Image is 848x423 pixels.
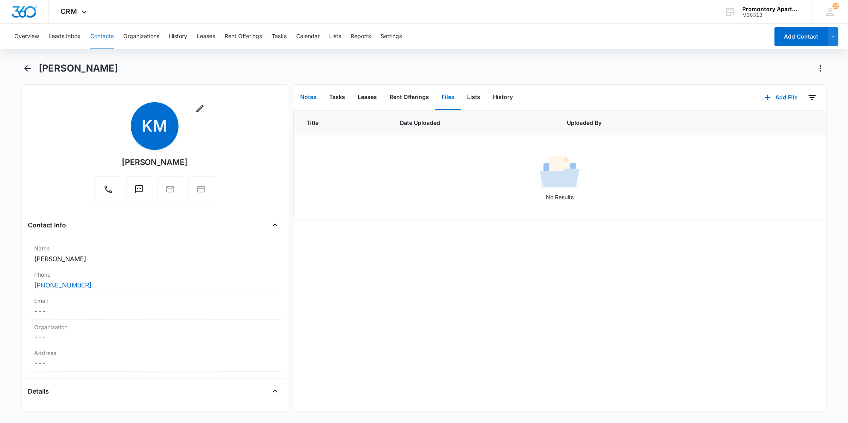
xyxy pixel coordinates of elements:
button: Filters [806,91,819,104]
h4: Contact Info [28,220,66,230]
dd: --- [34,307,275,316]
dd: [PERSON_NAME] [34,254,275,264]
button: Call [95,176,121,202]
button: Add File [757,88,806,107]
label: Address [34,349,275,357]
label: Email [34,297,275,305]
button: History [487,85,519,110]
button: Rent Offerings [225,24,262,49]
button: Settings [380,24,402,49]
div: Phone[PHONE_NUMBER] [28,267,281,293]
button: Leases [351,85,383,110]
span: KM [131,102,179,150]
a: [PHONE_NUMBER] [34,280,91,290]
span: Uploaded By [567,118,700,127]
div: Email--- [28,293,281,320]
button: Notes [294,85,323,110]
button: Close [269,219,281,231]
button: Rent Offerings [383,85,435,110]
button: Add Contact [774,27,828,46]
button: Tasks [272,24,287,49]
button: Reports [351,24,371,49]
button: Overview [14,24,39,49]
label: Phone [34,270,275,279]
button: Leases [197,24,215,49]
div: account id [742,12,800,18]
button: Files [435,85,461,110]
p: No Results [294,193,826,201]
button: Lists [461,85,487,110]
button: Organizations [123,24,159,49]
span: Title [307,118,381,127]
div: Name[PERSON_NAME] [28,241,281,267]
h1: [PERSON_NAME] [39,62,118,74]
button: Close [269,385,281,398]
button: Actions [814,62,827,75]
img: No Results [540,153,580,193]
span: Date Uploaded [400,118,548,127]
label: Source [34,410,275,419]
a: Call [95,188,121,195]
dd: --- [34,333,275,342]
button: History [169,24,187,49]
a: Text [126,188,152,195]
div: Address--- [28,345,281,372]
label: Name [34,244,275,252]
h4: Details [28,386,49,396]
button: Contacts [90,24,114,49]
button: Tasks [323,85,351,110]
div: account name [742,6,800,12]
button: Back [21,62,33,75]
button: Lists [329,24,341,49]
span: CRM [61,7,78,16]
button: Leads Inbox [49,24,81,49]
span: 28 [832,3,839,9]
button: Calendar [296,24,320,49]
label: Organization [34,323,275,331]
div: [PERSON_NAME] [122,156,188,168]
dd: --- [34,359,275,368]
div: notifications count [832,3,839,9]
div: Organization--- [28,320,281,345]
button: Text [126,176,152,202]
